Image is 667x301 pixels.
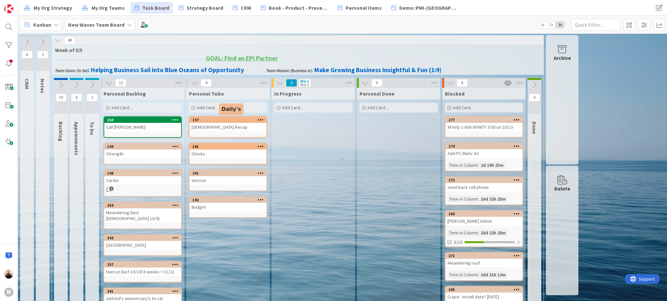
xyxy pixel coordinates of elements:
span: Blocked [445,90,464,97]
span: In Progress [274,90,302,97]
u: GOAL: Find an EPI Partner [206,54,278,62]
div: 272send back cell phone [446,177,522,191]
div: Time in Column [447,229,478,236]
span: 48 [64,36,75,44]
div: Cardio [104,176,181,185]
span: Appointments [73,122,80,155]
div: 108 [104,170,181,176]
div: Crape - Install date? [DATE] [446,293,522,301]
div: 277 [446,117,522,123]
span: Strategy Board [187,4,223,12]
div: 274Add PC Matic AV [446,143,522,158]
div: Stocks [190,150,266,158]
div: Add PC Matic AV [446,149,522,158]
div: 272 [446,177,522,183]
span: 5/13 [454,239,462,246]
div: 274 [448,144,522,149]
div: Call [PERSON_NAME] [104,123,181,131]
a: Strategy Board [175,2,227,14]
span: 0 [529,94,540,101]
span: Add Card... [367,105,388,111]
div: [PERSON_NAME] Admin [446,217,522,225]
div: Archive [554,54,571,62]
div: 265Crape - Install date? [DATE] [446,287,522,301]
a: My Org Teams [78,2,129,14]
span: 6 [71,94,82,101]
span: 1 [109,187,114,191]
span: Task Board [142,4,169,12]
h5: Daily's [221,106,241,112]
div: 201 [192,171,266,176]
span: Add Card... [111,105,132,111]
div: 261 [107,289,181,294]
div: 182Budget [190,197,266,211]
span: Support [14,1,30,9]
a: Demo: PMI-[GEOGRAPHIC_DATA] [388,2,462,14]
div: 157 [192,118,266,122]
span: Add Card... [453,105,474,111]
div: 257Haircut (last 10/10) 6 weeks = 11/21 [104,262,181,276]
div: 16d 22h 25m [479,195,507,203]
span: CRM [24,79,30,89]
span: Personal items [346,4,382,12]
span: Add Card... [282,105,303,111]
div: 260 [446,211,522,217]
div: 264 [107,118,181,122]
div: 277 [448,118,522,122]
strong: : [88,66,90,74]
span: 0 [286,79,297,87]
div: 254 [104,203,181,208]
span: To Do [89,122,95,135]
span: 3x [556,21,564,28]
a: Task Board [131,2,173,14]
div: 271 [448,254,522,258]
span: Kanban [33,21,51,29]
div: 277XFinity 1-800-XFINITY 3:00 on 10/13 [446,117,522,131]
span: 0 [371,79,382,87]
strong: Helping Business Sail into Blue Oceans of Opportunity [91,66,244,74]
span: ................. [244,66,266,74]
span: : [478,271,479,278]
span: Week of 5/5 [55,47,535,53]
div: 16d 22h 25m [479,229,507,236]
div: 108Cardio [104,170,181,185]
div: 260[PERSON_NAME] Admin [446,211,522,225]
b: New Waves Team Board [68,21,124,28]
span: 19 [55,94,66,101]
span: 6 [21,51,33,59]
div: Time in Column [447,195,478,203]
div: 182 [190,197,266,203]
span: Backlog [58,122,64,141]
div: 201Verizon [190,170,266,185]
span: Book - Product - Presentation [269,4,328,12]
div: 109 [104,144,181,150]
div: 264 [104,117,181,123]
span: Notes [39,79,46,93]
span: : [478,162,479,169]
div: 265 [446,287,522,293]
div: 262[GEOGRAPHIC_DATA] [104,235,181,249]
div: 181 [190,144,266,150]
span: My Org Teams [92,4,125,12]
span: 3 [37,51,48,59]
div: 109Strength [104,144,181,158]
span: Personal ToDo [189,90,224,97]
div: 254 [107,203,181,208]
div: Time in Column [447,271,478,278]
a: Personal items [334,2,386,14]
div: Budget [190,203,266,211]
div: 254Meandering (last [DEMOGRAPHIC_DATA] 10/9) [104,203,181,223]
div: Time in Column [447,162,478,169]
a: Book - Product - Presentation [257,2,332,14]
span: : [478,195,479,203]
span: 6 [457,79,468,87]
div: 261 [104,288,181,294]
div: Haircut (last 10/10) 6 weeks = 11/21 [104,268,181,276]
div: 157 [190,117,266,123]
span: 4 [201,79,212,87]
div: Meandering roof [446,259,522,267]
span: 1x [538,21,547,28]
div: 2d 19h 23m [479,162,505,169]
span: My Org Strategy [34,4,72,12]
div: 272 [448,178,522,182]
